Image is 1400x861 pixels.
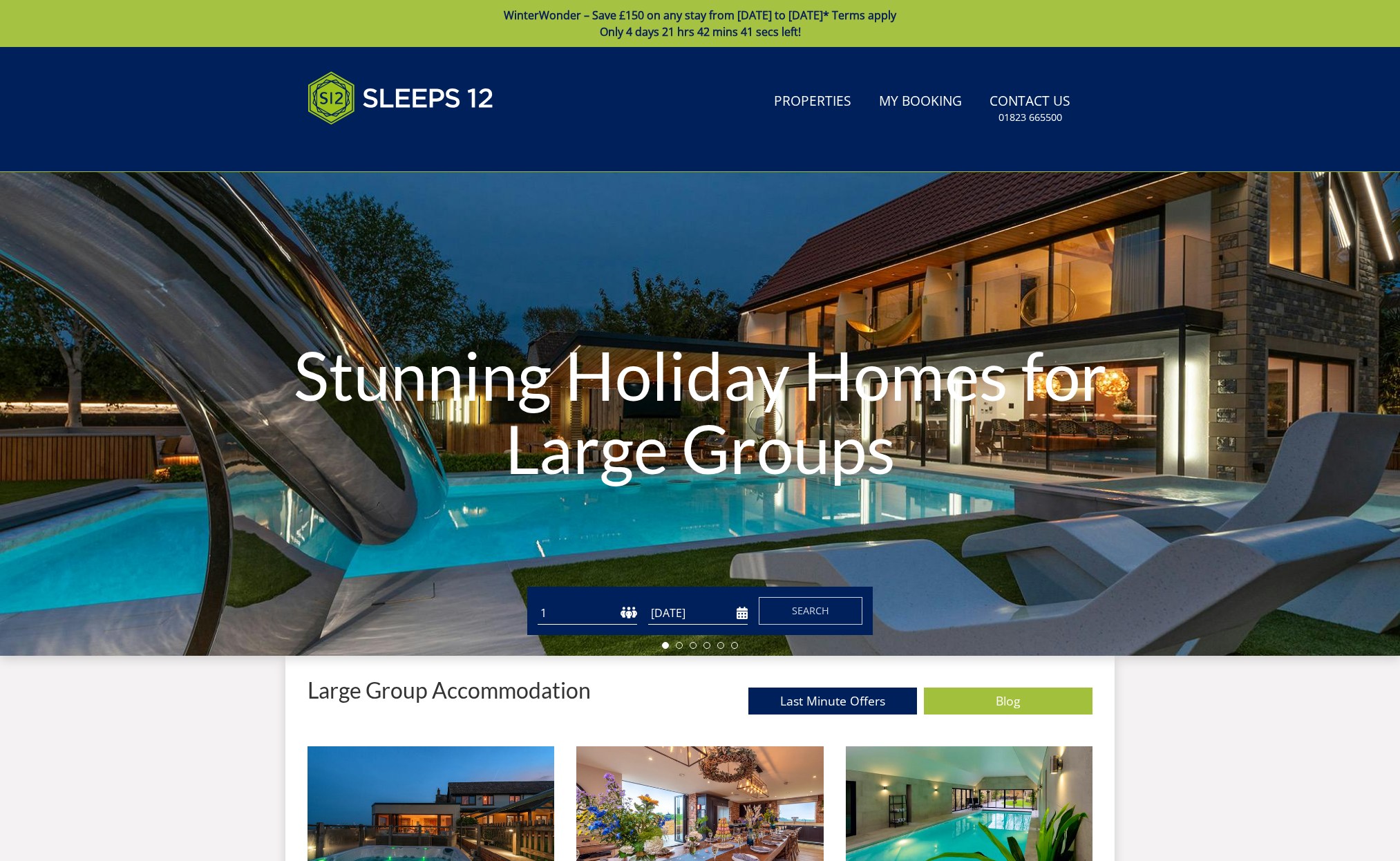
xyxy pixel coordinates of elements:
[210,311,1190,512] h1: Stunning Holiday Homes for Large Groups
[984,86,1076,131] a: Contact Us01823 665500
[924,688,1092,715] a: Blog
[748,688,917,715] a: Last Minute Offers
[308,678,591,702] p: Large Group Accommodation
[301,141,446,153] iframe: Customer reviews powered by Trustpilot
[648,602,748,625] input: Arrival Date
[759,597,862,625] button: Search
[999,111,1062,124] small: 01823 665500
[308,64,494,133] img: Sleeps 12
[600,24,801,39] span: Only 4 days 21 hrs 42 mins 41 secs left!
[768,86,857,117] a: Properties
[792,604,829,617] span: Search
[873,86,967,117] a: My Booking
